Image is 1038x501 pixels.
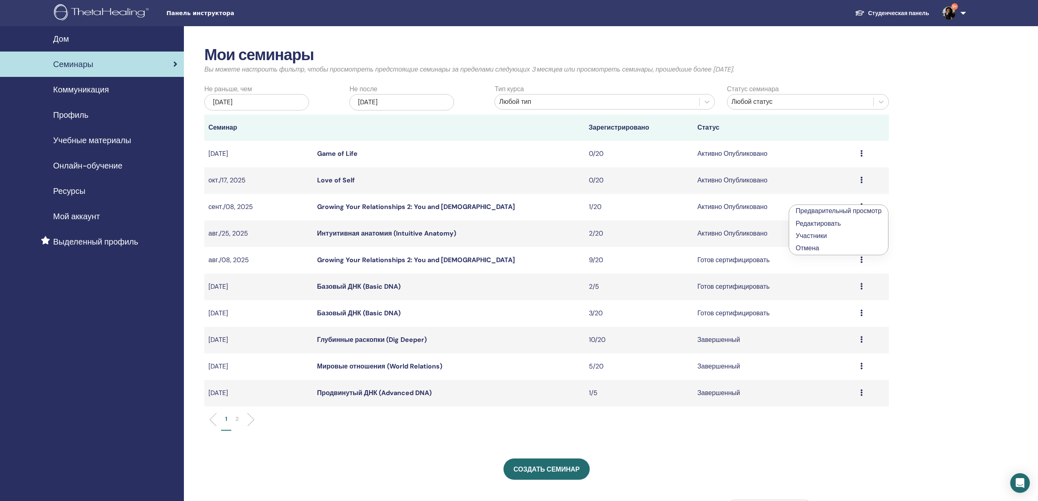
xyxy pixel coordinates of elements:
[317,149,358,158] a: Game of Life
[796,243,881,253] p: Отмена
[235,415,239,423] p: 2
[585,141,693,167] td: 0/20
[204,194,313,220] td: сент./08, 2025
[796,231,827,240] a: Участники
[693,353,856,380] td: Завершенный
[349,84,377,94] label: Не после
[53,58,93,70] span: Семинары
[727,84,779,94] label: Статус семинара
[585,115,693,141] th: Зарегистрировано
[693,247,856,274] td: Готов сертифицировать
[693,274,856,300] td: Готов сертифицировать
[693,167,856,194] td: Активно Опубликовано
[693,115,856,141] th: Статус
[499,97,695,107] div: Любой тип
[53,33,69,45] span: Дом
[693,327,856,353] td: Завершенный
[204,353,313,380] td: [DATE]
[494,84,523,94] label: Тип курса
[317,309,400,317] a: Базовый ДНК (Basic DNA)
[693,380,856,407] td: Завершенный
[317,335,427,344] a: Глубинные раскопки (Dig Deeper)
[693,300,856,327] td: Готов сертифицировать
[204,220,313,247] td: авг./25, 2025
[53,109,88,121] span: Профиль
[53,160,123,172] span: Онлайн-обучение
[317,389,432,397] a: Продвинутый ДНК (Advanced DNA)
[225,415,227,423] p: 1
[204,167,313,194] td: окт./17, 2025
[317,202,515,211] a: Growing Your Relationships 2: You and [DEMOGRAPHIC_DATA]
[942,7,955,20] img: default.jpg
[204,274,313,300] td: [DATE]
[693,194,856,220] td: Активно Опубликовано
[204,94,309,110] div: [DATE]
[317,229,456,238] a: Интуитивная анатомия (Intuitive Anatomy)
[585,353,693,380] td: 5/20
[204,84,252,94] label: Не раньше, чем
[585,220,693,247] td: 2/20
[53,210,100,222] span: Мой аккаунт
[53,83,109,96] span: Коммуникация
[317,176,355,184] a: Love of Self
[585,247,693,274] td: 9/20
[855,9,865,16] img: graduation-cap-white.svg
[848,6,935,21] a: Студенческая панель
[585,327,693,353] td: 10/20
[204,247,313,274] td: авг./08, 2025
[204,327,313,353] td: [DATE]
[53,134,131,146] span: Учебные материалы
[796,219,841,228] a: Редактировать
[204,300,313,327] td: [DATE]
[693,141,856,167] td: Активно Опубликовано
[1010,473,1030,493] div: Open Intercom Messenger
[204,65,889,74] p: Вы можете настроить фильтр, чтобы просмотреть предстоящие семинары за пределами следующих 3 месяц...
[317,362,442,371] a: Мировые отношения (World Relations)
[951,3,958,10] span: 9+
[585,274,693,300] td: 2/5
[585,167,693,194] td: 0/20
[317,256,515,264] a: Growing Your Relationships 2: You and [DEMOGRAPHIC_DATA]
[585,194,693,220] td: 1/20
[503,458,590,480] a: Создать семинар
[166,9,289,18] span: Панель инструктора
[53,185,85,197] span: Ресурсы
[796,207,881,215] a: Предварительный просмотр
[53,236,138,248] span: Выделенный профиль
[585,380,693,407] td: 1/5
[585,300,693,327] td: 3/20
[204,141,313,167] td: [DATE]
[349,94,454,110] div: [DATE]
[514,465,580,474] span: Создать семинар
[54,4,152,22] img: logo.png
[732,97,869,107] div: Любой статус
[204,380,313,407] td: [DATE]
[317,282,400,291] a: Базовый ДНК (Basic DNA)
[204,46,889,65] h2: Мои семинары
[204,115,313,141] th: Семинар
[693,220,856,247] td: Активно Опубликовано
